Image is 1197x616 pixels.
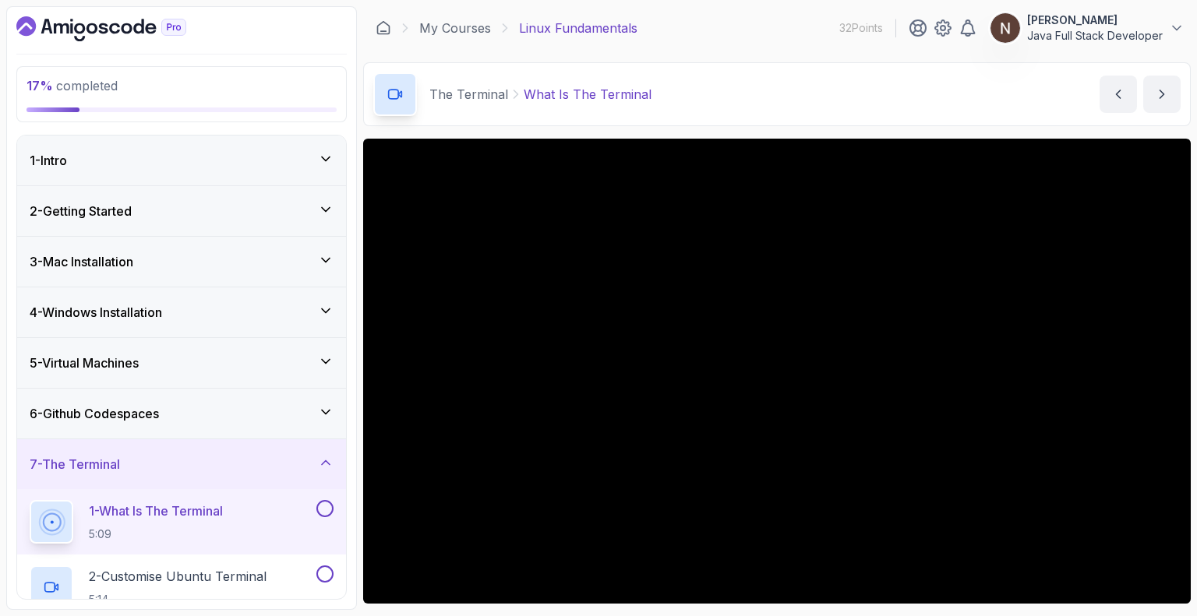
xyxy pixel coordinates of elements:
button: 7-The Terminal [17,439,346,489]
p: What Is The Terminal [524,85,651,104]
p: Linux Fundamentals [519,19,637,37]
button: 6-Github Codespaces [17,389,346,438]
h3: 5 - Virtual Machines [30,354,139,372]
a: Dashboard [16,16,222,41]
p: 2 - Customise Ubuntu Terminal [89,567,267,586]
button: 5-Virtual Machines [17,338,346,388]
img: user profile image [990,13,1020,43]
iframe: chat widget [901,273,1181,546]
p: 32 Points [839,20,883,36]
iframe: 2 - What is the terminal [363,139,1191,604]
a: Dashboard [376,20,391,36]
button: user profile image[PERSON_NAME]Java Full Stack Developer [990,12,1185,44]
span: completed [26,78,118,93]
button: next content [1143,76,1181,113]
h3: 3 - Mac Installation [30,252,133,271]
button: 3-Mac Installation [17,237,346,287]
h3: 7 - The Terminal [30,455,120,473]
h3: 4 - Windows Installation [30,303,162,322]
h3: 2 - Getting Started [30,202,132,220]
p: Java Full Stack Developer [1027,28,1163,44]
button: 1-What Is The Terminal5:09 [30,500,334,544]
button: 4-Windows Installation [17,287,346,337]
p: 5:09 [89,526,223,542]
button: previous content [1100,76,1137,113]
iframe: chat widget [1132,554,1181,600]
button: 2-Customise Ubuntu Terminal5:14 [30,565,334,609]
h3: 6 - Github Codespaces [30,404,159,423]
button: 1-Intro [17,136,346,185]
a: My Courses [419,19,491,37]
p: The Terminal [429,85,508,104]
p: 5:14 [89,592,267,607]
span: 17 % [26,78,53,93]
p: 1 - What Is The Terminal [89,502,223,520]
button: 2-Getting Started [17,186,346,236]
h3: 1 - Intro [30,151,67,170]
p: [PERSON_NAME] [1027,12,1163,28]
